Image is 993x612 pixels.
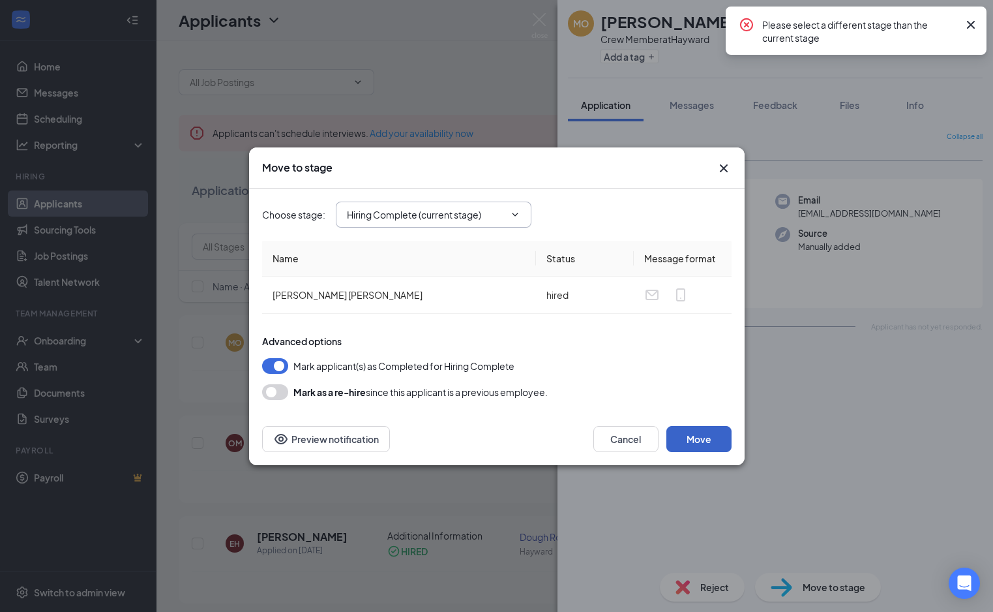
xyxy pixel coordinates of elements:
[510,209,520,220] svg: ChevronDown
[739,17,754,33] svg: CrossCircle
[536,241,634,277] th: Status
[273,289,422,301] span: [PERSON_NAME] [PERSON_NAME]
[293,384,548,400] div: since this applicant is a previous employee.
[634,241,732,277] th: Message format
[262,207,325,222] span: Choose stage :
[673,287,689,303] svg: MobileSms
[963,17,979,33] svg: Cross
[262,335,732,348] div: Advanced options
[536,277,634,314] td: hired
[949,568,980,599] div: Open Intercom Messenger
[593,426,659,452] button: Cancel
[262,241,536,277] th: Name
[293,358,514,374] span: Mark applicant(s) as Completed for Hiring Complete
[666,426,732,452] button: Move
[762,17,958,44] div: Please select a different stage than the current stage
[262,426,390,452] button: Preview notificationEye
[716,161,732,176] svg: Cross
[716,161,732,176] button: Close
[644,287,660,303] svg: Email
[293,386,366,398] b: Mark as a re-hire
[273,431,289,447] svg: Eye
[262,161,333,175] h3: Move to stage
